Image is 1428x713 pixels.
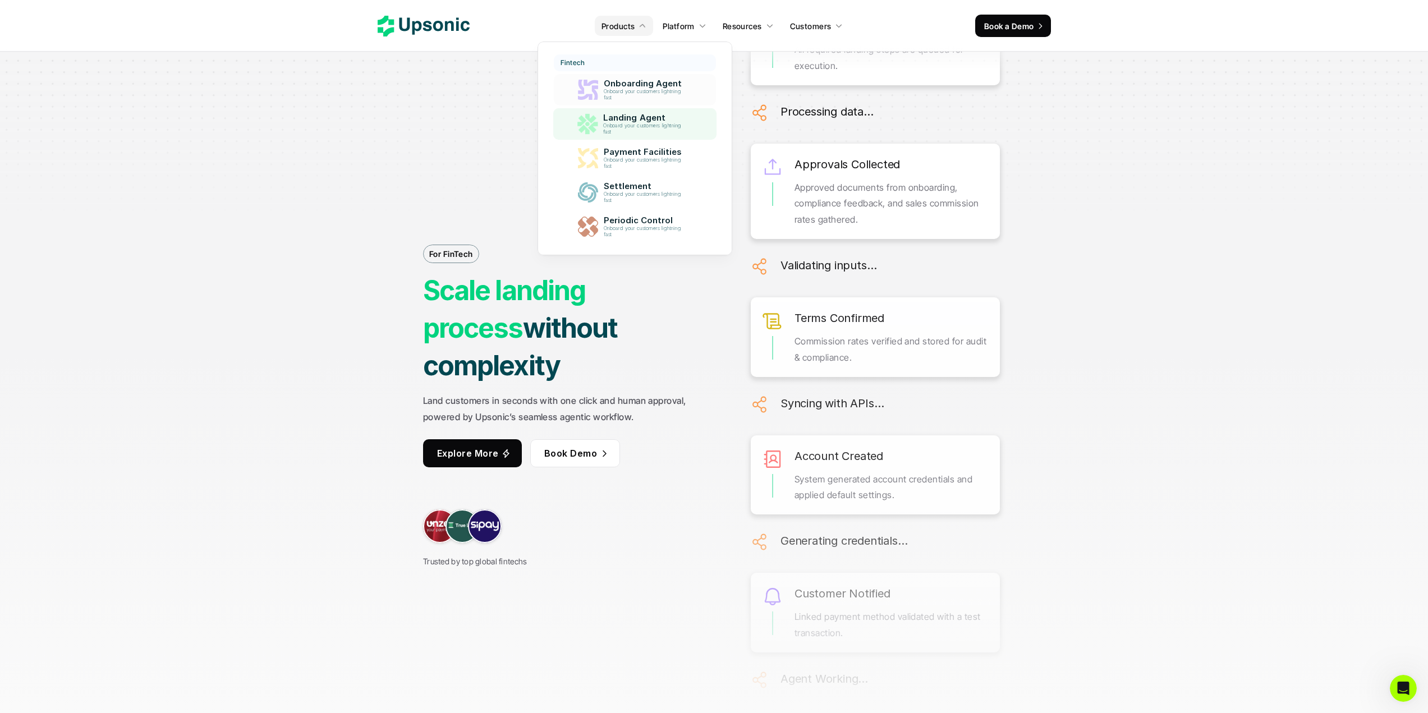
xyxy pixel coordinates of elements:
[423,395,688,422] strong: Land customers in seconds with one click and human approval, powered by Upsonic’s seamless agenti...
[561,59,585,67] p: Fintech
[795,333,989,366] p: Commission rates verified and stored for audit & compliance.
[423,439,522,467] a: Explore More
[795,609,989,641] p: Linked payment method validated with a test transaction.
[795,309,884,328] h6: Terms Confirmed
[604,89,686,101] p: Onboard your customers lightning fast
[604,157,686,169] p: Onboard your customers lightning fast
[795,584,890,603] h6: Customer Notified
[601,20,635,32] p: Products
[780,256,876,275] h6: Validating inputs…
[437,445,499,462] p: Explore More
[423,274,590,344] strong: Scale landing process
[1390,675,1417,702] iframe: Intercom live chat
[790,20,832,32] p: Customers
[984,20,1034,32] p: Book a Demo
[795,155,900,174] h6: Approvals Collected
[795,447,883,466] h6: Account Created
[604,191,686,204] p: Onboard your customers lightning fast
[554,142,716,174] a: Payment FacilitiesOnboard your customers lightning fast
[795,180,989,228] p: Approved documents from onboarding, compliance feedback, and sales commission rates gathered.
[604,147,687,157] p: Payment Facilities
[603,123,686,135] p: Onboard your customers lightning fast
[423,311,622,382] strong: without complexity
[663,20,694,32] p: Platform
[780,669,868,688] h6: Agent Working...
[780,394,884,413] h6: Syncing with APIs…
[780,531,907,550] h6: Generating credentials…
[595,16,653,36] a: Products
[604,79,687,89] p: Onboarding Agent
[795,42,989,74] p: All required landing steps are queued for execution.
[544,445,596,462] p: Book Demo
[429,248,473,260] p: For FinTech
[604,215,687,226] p: Periodic Control
[530,439,619,467] a: Book Demo
[423,554,527,568] p: Trusted by top global fintechs
[604,226,686,238] p: Onboard your customers lightning fast
[723,20,762,32] p: Resources
[603,113,687,123] p: Landing Agent
[604,181,687,191] p: Settlement
[795,471,989,504] p: System generated account credentials and applied default settings.
[554,74,716,105] a: Onboarding AgentOnboard your customers lightning fast
[780,102,874,121] h6: Processing data…
[553,108,717,140] a: Landing AgentOnboard your customers lightning fast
